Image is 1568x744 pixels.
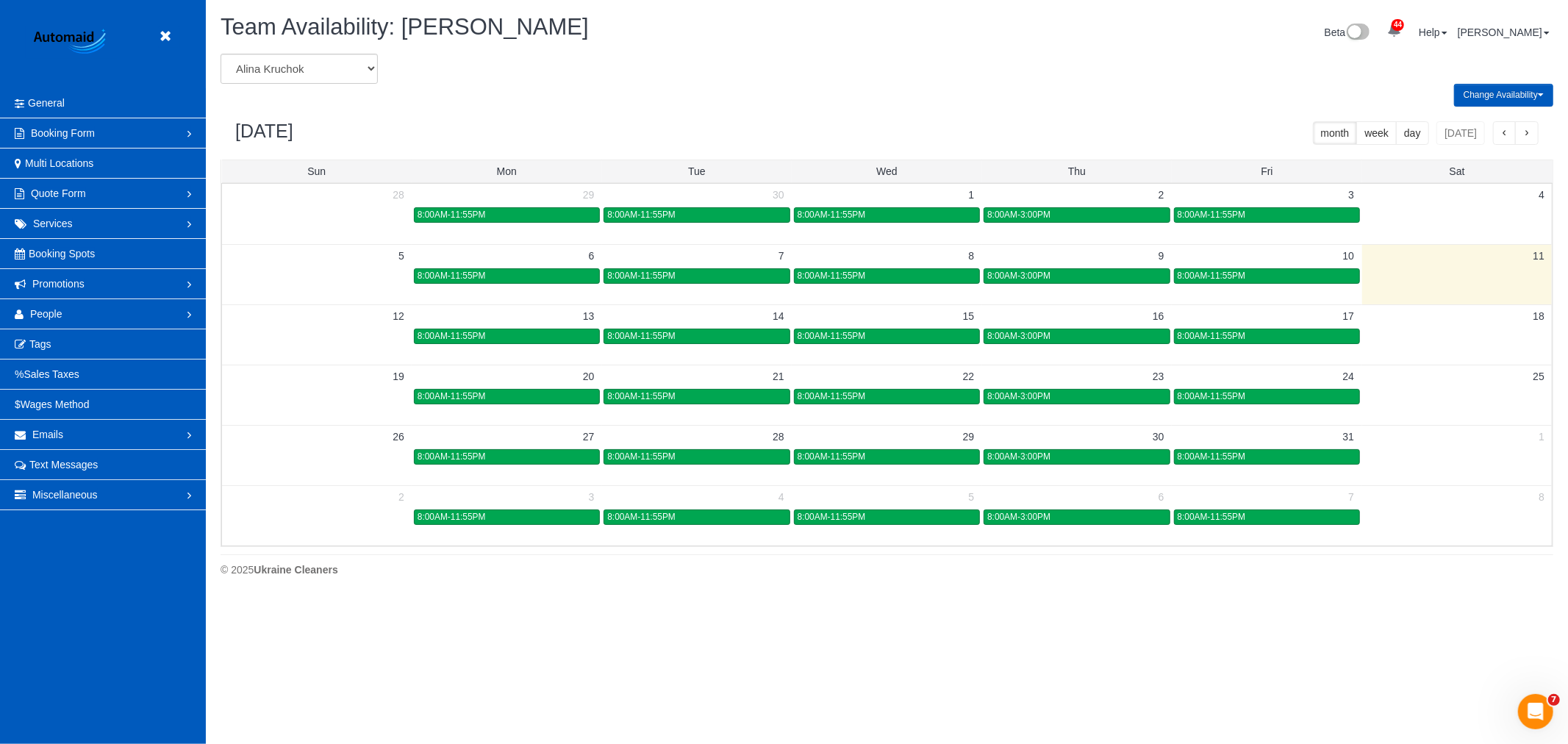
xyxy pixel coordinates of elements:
span: Sales Taxes [24,368,79,380]
span: Wed [876,165,898,177]
span: Text Messages [29,459,98,471]
a: 9 [1151,245,1172,267]
span: Wages Method [21,398,90,410]
span: Team Availability: [PERSON_NAME] [221,14,589,40]
span: Booking Spots [29,248,95,260]
span: 8:00AM-11:55PM [418,210,486,220]
a: 18 [1525,305,1552,327]
span: Promotions [32,278,85,290]
a: 19 [385,365,412,387]
span: 8:00AM-11:55PM [798,512,866,522]
span: 8:00AM-3:00PM [987,271,1050,281]
a: [PERSON_NAME] [1458,26,1550,38]
span: Fri [1261,165,1272,177]
span: Booking Form [31,127,95,139]
span: 8:00AM-3:00PM [987,210,1050,220]
a: 8 [1531,486,1552,508]
a: 8 [961,245,981,267]
a: 29 [956,426,982,448]
a: 3 [1341,184,1361,206]
span: 8:00AM-11:55PM [1178,391,1246,401]
span: Services [33,218,73,229]
img: Automaid Logo [26,26,118,59]
span: Tags [29,338,51,350]
a: 23 [1145,365,1172,387]
span: Sat [1450,165,1465,177]
a: 15 [956,305,982,327]
span: 8:00AM-3:00PM [987,391,1050,401]
span: Mon [497,165,517,177]
h2: [DATE] [235,121,293,142]
button: week [1356,121,1397,145]
span: 8:00AM-3:00PM [987,331,1050,341]
span: 8:00AM-11:55PM [1178,271,1246,281]
span: 8:00AM-11:55PM [418,512,486,522]
a: 44 [1380,15,1408,47]
div: © 2025 [221,562,1553,577]
span: 8:00AM-11:55PM [607,271,676,281]
span: Quote Form [31,187,86,199]
a: Help [1419,26,1447,38]
span: 8:00AM-11:55PM [798,391,866,401]
span: 7 [1548,694,1560,706]
button: month [1313,121,1358,145]
a: 14 [765,305,792,327]
a: 24 [1335,365,1361,387]
span: Tue [688,165,706,177]
a: 11 [1525,245,1552,267]
span: 8:00AM-11:55PM [798,331,866,341]
a: Beta [1325,26,1370,38]
a: 5 [391,245,412,267]
a: 28 [765,426,792,448]
a: 25 [1525,365,1552,387]
span: Multi Locations [25,157,93,169]
a: 7 [1341,486,1361,508]
span: 8:00AM-3:00PM [987,512,1050,522]
span: Thu [1068,165,1086,177]
a: 2 [391,486,412,508]
a: 31 [1335,426,1361,448]
span: 8:00AM-11:55PM [798,210,866,220]
img: New interface [1345,24,1370,43]
span: 8:00AM-11:55PM [1178,451,1246,462]
span: 8:00AM-11:55PM [607,210,676,220]
a: 13 [576,305,602,327]
a: 21 [765,365,792,387]
button: Change Availability [1454,84,1553,107]
span: Sun [307,165,326,177]
a: 3 [581,486,602,508]
span: 8:00AM-11:55PM [607,451,676,462]
a: 20 [576,365,602,387]
strong: Ukraine Cleaners [254,564,337,576]
span: People [30,308,62,320]
a: 30 [765,184,792,206]
a: 12 [385,305,412,327]
a: 5 [961,486,981,508]
span: 8:00AM-11:55PM [418,391,486,401]
span: Emails [32,429,63,440]
span: 8:00AM-11:55PM [1178,210,1246,220]
a: 7 [771,245,792,267]
a: 2 [1151,184,1172,206]
a: 6 [581,245,602,267]
a: 16 [1145,305,1172,327]
a: 29 [576,184,602,206]
button: day [1396,121,1429,145]
a: 22 [956,365,982,387]
span: General [28,97,65,109]
span: 8:00AM-11:55PM [1178,331,1246,341]
a: 10 [1335,245,1361,267]
span: 8:00AM-11:55PM [798,451,866,462]
a: 27 [576,426,602,448]
span: 8:00AM-11:55PM [418,271,486,281]
span: 8:00AM-11:55PM [418,331,486,341]
button: [DATE] [1436,121,1485,145]
a: 1 [961,184,981,206]
a: 30 [1145,426,1172,448]
span: 8:00AM-11:55PM [798,271,866,281]
a: 26 [385,426,412,448]
span: 8:00AM-11:55PM [607,331,676,341]
span: 8:00AM-3:00PM [987,451,1050,462]
iframe: Intercom live chat [1518,694,1553,729]
a: 4 [771,486,792,508]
